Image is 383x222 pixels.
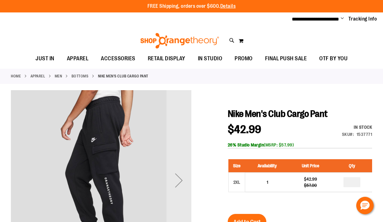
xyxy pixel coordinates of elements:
[142,52,192,66] a: RETAIL DISPLAY
[29,52,61,66] a: JUST IN
[198,52,222,66] span: IN STUDIO
[220,3,236,9] a: Details
[101,52,135,66] span: ACCESSORIES
[331,159,372,173] th: Qty
[265,52,307,66] span: FINAL PUSH SALE
[342,124,372,130] div: In stock
[11,73,21,79] a: Home
[228,109,328,119] span: Nike Men's Club Cargo Pant
[292,176,328,182] div: $42.99
[72,73,89,79] a: Bottoms
[348,16,377,22] a: Tracking Info
[35,52,54,66] span: JUST IN
[235,52,253,66] span: PROMO
[356,197,374,214] button: Hello, have a question? Let’s chat.
[228,52,259,66] a: PROMO
[228,142,264,147] b: 26% Studio Margin
[98,73,148,79] strong: Nike Men's Club Cargo Pant
[228,142,372,148] div: (MSRP: $57.99)
[147,3,236,10] p: FREE Shipping, orders over $600.
[95,52,142,66] a: ACCESSORIES
[289,159,331,173] th: Unit Price
[148,52,185,66] span: RETAIL DISPLAY
[30,73,45,79] a: APPAREL
[61,52,95,66] a: APPAREL
[245,159,289,173] th: Availability
[357,131,372,137] div: 1537771
[228,159,245,173] th: Size
[139,33,220,49] img: Shop Orangetheory
[319,52,348,66] span: OTF BY YOU
[67,52,89,66] span: APPAREL
[267,180,268,185] span: 1
[55,73,62,79] a: MEN
[313,52,354,66] a: OTF BY YOU
[341,16,344,22] button: Account menu
[232,178,241,187] div: 2XL
[292,182,328,188] div: $57.00
[259,52,313,66] a: FINAL PUSH SALE
[192,52,229,66] a: IN STUDIO
[342,124,372,130] div: Availability
[342,132,354,137] strong: SKU
[228,123,261,136] span: $42.99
